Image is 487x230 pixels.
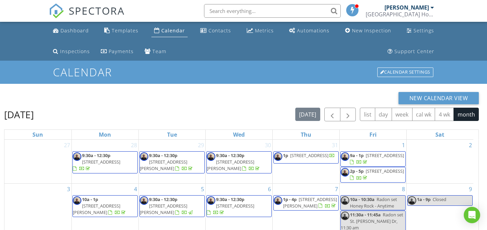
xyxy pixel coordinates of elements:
a: Monday [97,130,112,139]
a: 9:30a - 12:30p [STREET_ADDRESS][PERSON_NAME] [140,152,194,171]
a: Go to August 8, 2025 [401,184,406,195]
span: 9:30a - 12:30p [216,152,244,158]
div: Support Center [394,48,434,55]
a: Tuesday [166,130,178,139]
a: Go to August 5, 2025 [200,184,205,195]
div: Payments [109,48,134,55]
a: Go to August 1, 2025 [401,140,406,151]
span: SPECTORA [69,3,125,18]
a: Saturday [434,130,446,139]
div: Dashboard [60,27,89,34]
td: Go to August 1, 2025 [339,140,406,183]
img: new_spectora_pic_2.jpeg [207,196,215,205]
span: [STREET_ADDRESS] [366,168,404,174]
a: Payments [98,45,136,58]
td: Go to July 31, 2025 [272,140,339,183]
td: Go to July 28, 2025 [71,140,138,183]
a: 10a - 1p [STREET_ADDRESS][PERSON_NAME] [73,196,127,215]
a: 9:30a - 12:30p [STREET_ADDRESS][PERSON_NAME] [139,151,205,173]
a: New Inspection [342,25,394,37]
img: new_spectora_pic_2.jpeg [341,152,349,161]
img: new_spectora_pic_2.jpeg [207,152,215,161]
span: 9:30a - 12:30p [82,152,110,158]
span: [STREET_ADDRESS][PERSON_NAME] [140,203,187,215]
a: Templates [102,25,141,37]
a: Go to July 31, 2025 [330,140,339,151]
a: Go to July 29, 2025 [197,140,205,151]
span: [STREET_ADDRESS][PERSON_NAME] [207,159,254,171]
a: Dashboard [50,25,92,37]
a: Metrics [244,25,276,37]
img: new_spectora_pic_2.jpeg [274,152,282,161]
div: New Inspection [352,27,391,34]
a: Settings [404,25,437,37]
span: 9a - 1p [350,152,364,158]
img: new_spectora_pic_2.jpeg [274,196,282,205]
span: [STREET_ADDRESS] [366,152,404,158]
a: 9:30a - 12:30p [STREET_ADDRESS] [207,196,254,215]
img: new_spectora_pic_2.jpeg [73,152,81,161]
span: [STREET_ADDRESS] [290,152,328,158]
a: Go to August 4, 2025 [133,184,138,195]
div: Inspections [60,48,90,55]
a: 9:30a - 12:30p [STREET_ADDRESS] [72,151,138,173]
button: 4 wk [435,108,454,121]
a: Go to July 28, 2025 [130,140,138,151]
img: new_spectora_pic_2.jpeg [341,212,349,220]
a: 9:30a - 12:30p [STREET_ADDRESS] [206,195,272,217]
span: 1p - 4p [283,196,297,202]
div: Open Intercom Messenger [464,207,480,223]
a: 1p [STREET_ADDRESS] [283,152,335,158]
a: 9:30a - 12:30p [STREET_ADDRESS][PERSON_NAME] [139,195,205,217]
span: 10a - 10:30a [350,196,375,202]
a: Go to August 7, 2025 [334,184,339,195]
img: new_spectora_pic_2.jpeg [408,196,416,205]
span: Radon set Honey Rock - Anytime [350,196,397,209]
span: 9:30a - 12:30p [149,152,177,158]
a: 9:30a - 12:30p [STREET_ADDRESS][PERSON_NAME] [206,151,272,173]
span: 9:30a - 12:30p [216,196,244,202]
button: week [392,108,412,121]
button: Previous month [324,108,340,122]
a: Go to August 3, 2025 [66,184,71,195]
h1: Calendar [53,66,434,78]
span: 1a - 9p [417,196,431,202]
a: Wednesday [232,130,246,139]
img: new_spectora_pic_2.jpeg [341,168,349,177]
a: 2p - 5p [STREET_ADDRESS] [340,167,406,182]
td: Go to July 29, 2025 [138,140,205,183]
a: Thursday [299,130,313,139]
a: Sunday [31,130,44,139]
div: Metrics [255,27,274,34]
a: Support Center [385,45,437,58]
a: Contacts [198,25,234,37]
div: Settings [414,27,434,34]
a: Go to July 30, 2025 [263,140,272,151]
img: new_spectora_pic_2.jpeg [140,152,148,161]
span: 9:30a - 12:30p [149,196,177,202]
span: [STREET_ADDRESS] [82,159,120,165]
a: 9:30a - 12:30p [STREET_ADDRESS] [73,152,120,171]
button: day [375,108,392,121]
button: New Calendar View [398,92,479,104]
span: [STREET_ADDRESS][PERSON_NAME] [140,159,187,171]
a: 9a - 1p [STREET_ADDRESS] [350,152,404,165]
a: 10a - 1p [STREET_ADDRESS][PERSON_NAME] [72,195,138,217]
div: Contacts [208,27,231,34]
button: [DATE] [295,108,320,121]
h2: [DATE] [4,108,34,121]
div: South Central PA Home Inspection Co. Inc. [366,11,434,18]
a: Go to August 2, 2025 [468,140,473,151]
span: [STREET_ADDRESS][PERSON_NAME] [283,196,337,209]
input: Search everything... [204,4,341,18]
button: Next month [340,108,356,122]
a: 9:30a - 12:30p [STREET_ADDRESS][PERSON_NAME] [140,196,194,215]
button: month [454,108,479,121]
img: new_spectora_pic_2.jpeg [73,196,81,205]
div: Calendar Settings [377,67,433,77]
span: 10a - 1p [82,196,98,202]
a: Friday [368,130,378,139]
div: Templates [112,27,138,34]
a: Team [142,45,169,58]
a: Go to July 27, 2025 [63,140,71,151]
